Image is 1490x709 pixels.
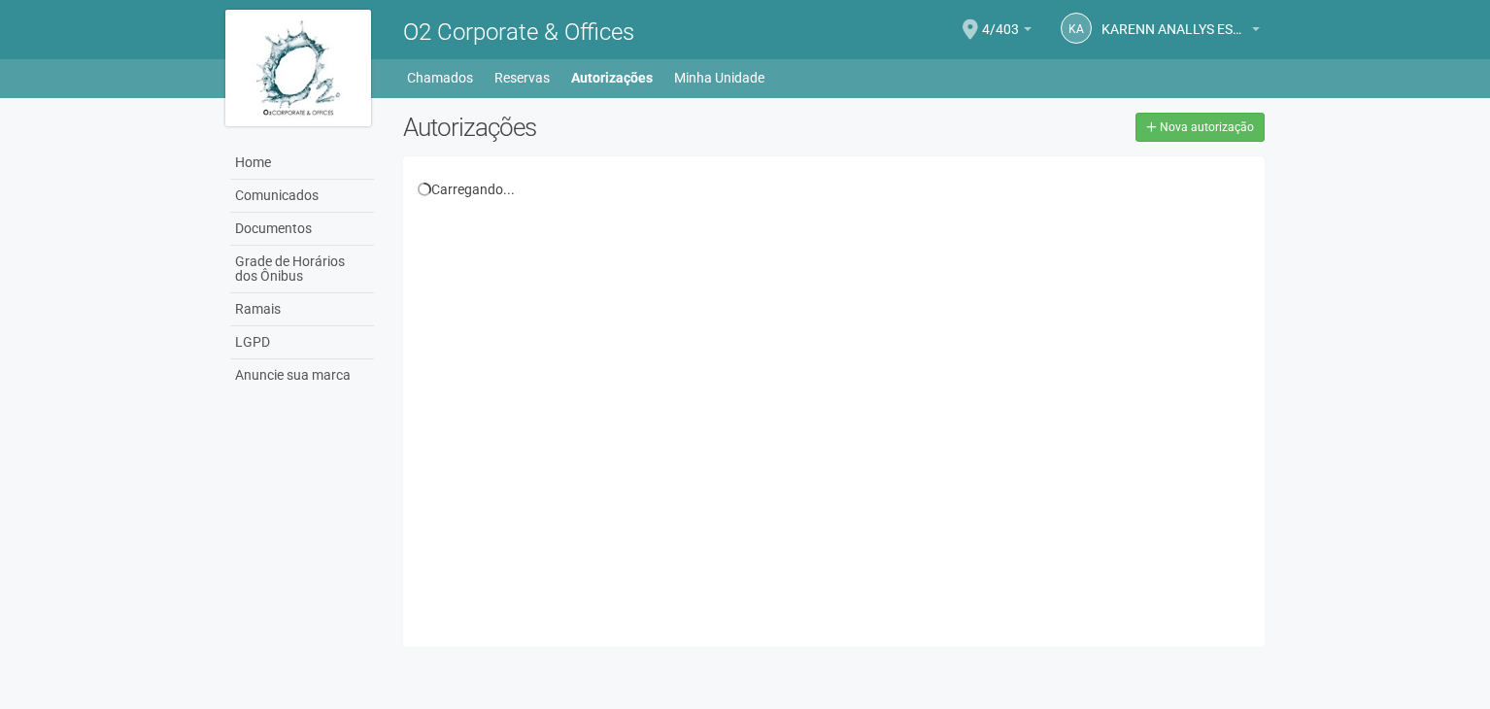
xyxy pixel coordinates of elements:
[494,64,550,91] a: Reservas
[230,293,374,326] a: Ramais
[230,359,374,391] a: Anuncie sua marca
[1101,24,1260,40] a: KARENN ANALLYS ESTELLA
[407,64,473,91] a: Chamados
[230,326,374,359] a: LGPD
[1135,113,1265,142] a: Nova autorização
[982,3,1019,37] span: 4/403
[674,64,764,91] a: Minha Unidade
[571,64,653,91] a: Autorizações
[418,181,1250,198] div: Carregando...
[230,246,374,293] a: Grade de Horários dos Ônibus
[225,10,371,126] img: logo.jpg
[982,24,1032,40] a: 4/403
[1061,13,1092,44] a: KA
[230,147,374,180] a: Home
[230,180,374,213] a: Comunicados
[1101,3,1247,37] span: KARENN ANALLYS ESTELLA
[230,213,374,246] a: Documentos
[403,113,819,142] h2: Autorizações
[403,18,634,46] span: O2 Corporate & Offices
[1160,120,1254,134] span: Nova autorização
